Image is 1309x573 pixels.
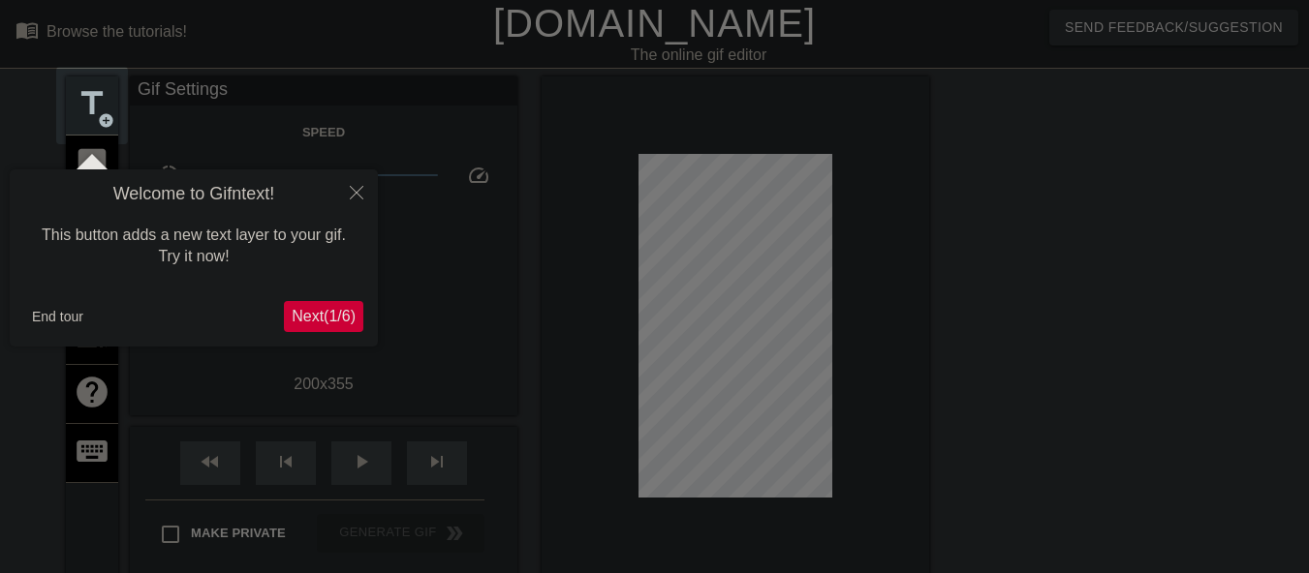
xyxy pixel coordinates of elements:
[24,205,363,287] div: This button adds a new text layer to your gif. Try it now!
[292,308,356,324] span: Next ( 1 / 6 )
[24,302,91,331] button: End tour
[284,301,363,332] button: Next
[24,184,363,205] h4: Welcome to Gifntext!
[335,169,378,214] button: Close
